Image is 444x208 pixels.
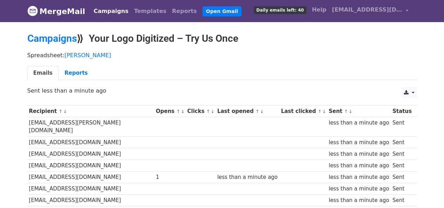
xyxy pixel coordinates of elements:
h2: ⟫ Your Logo Digitized – Try Us Once [27,33,417,45]
div: less than a minute ago [329,119,389,127]
a: Emails [27,66,59,80]
div: less than a minute ago [329,162,389,170]
td: [EMAIL_ADDRESS][DOMAIN_NAME] [27,195,154,206]
a: Reports [59,66,94,80]
td: Sent [391,172,413,183]
td: Sent [391,148,413,160]
a: Open Gmail [203,6,241,16]
div: less than a minute ago [217,173,278,181]
div: less than a minute ago [329,185,389,193]
div: less than a minute ago [329,196,389,204]
td: Sent [391,183,413,195]
a: Campaigns [27,33,77,44]
a: Campaigns [91,4,131,18]
a: ↑ [176,109,180,114]
a: ↓ [349,109,352,114]
div: less than a minute ago [329,150,389,158]
a: ↑ [256,109,259,114]
th: Last opened [216,106,279,117]
th: Status [391,106,413,117]
a: Daily emails left: 40 [251,3,309,17]
a: [EMAIL_ADDRESS][DOMAIN_NAME] [329,3,411,19]
td: Sent [391,117,413,137]
th: Last clicked [279,106,327,117]
a: Templates [131,4,169,18]
th: Sent [327,106,391,117]
td: [EMAIL_ADDRESS][PERSON_NAME][DOMAIN_NAME] [27,117,154,137]
a: ↓ [181,109,185,114]
td: Sent [391,195,413,206]
a: ↑ [318,109,322,114]
a: ↓ [63,109,67,114]
a: ↓ [211,109,215,114]
p: Sent less than a minute ago [27,87,417,94]
div: 1 [156,173,184,181]
td: [EMAIL_ADDRESS][DOMAIN_NAME] [27,136,154,148]
p: Spreadsheet: [27,52,417,59]
div: less than a minute ago [329,173,389,181]
a: ↓ [260,109,264,114]
a: Help [309,3,329,17]
td: Sent [391,160,413,171]
div: less than a minute ago [329,139,389,147]
th: Clicks [186,106,216,117]
a: Reports [169,4,200,18]
td: [EMAIL_ADDRESS][DOMAIN_NAME] [27,183,154,195]
th: Recipient [27,106,154,117]
a: [PERSON_NAME] [65,52,111,59]
img: MergeMail logo [27,6,38,16]
a: ↑ [59,109,62,114]
td: [EMAIL_ADDRESS][DOMAIN_NAME] [27,148,154,160]
td: [EMAIL_ADDRESS][DOMAIN_NAME] [27,160,154,171]
a: MergeMail [27,4,85,19]
td: Sent [391,136,413,148]
a: ↑ [344,109,348,114]
a: ↓ [322,109,326,114]
td: [EMAIL_ADDRESS][DOMAIN_NAME] [27,172,154,183]
span: [EMAIL_ADDRESS][DOMAIN_NAME] [332,6,402,14]
a: ↑ [206,109,210,114]
span: Daily emails left: 40 [254,6,306,14]
th: Opens [154,106,186,117]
